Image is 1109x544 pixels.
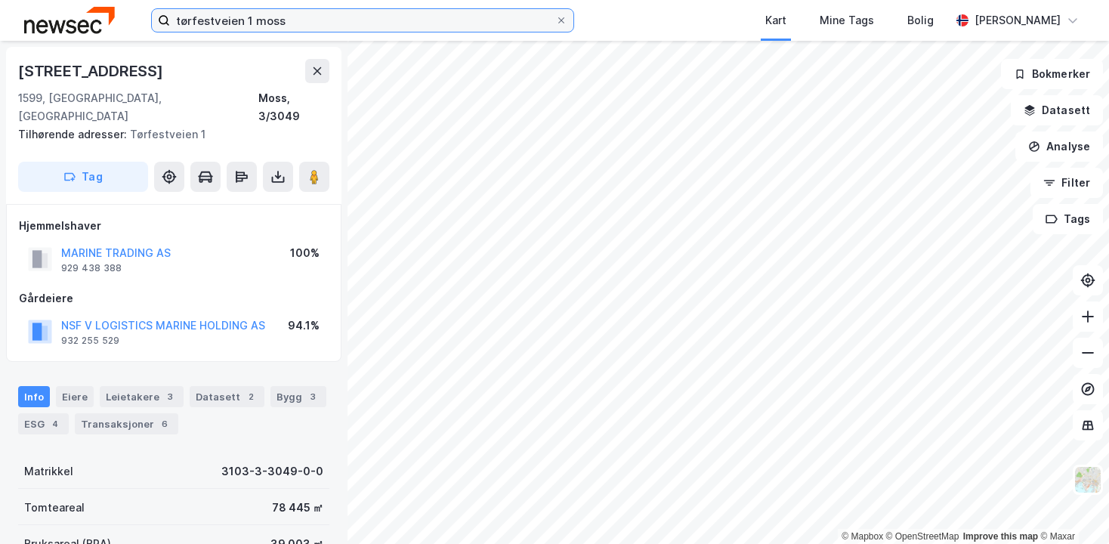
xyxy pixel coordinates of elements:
div: 78 445 ㎡ [272,499,323,517]
div: Gårdeiere [19,289,329,308]
div: Info [18,386,50,407]
a: OpenStreetMap [886,531,959,542]
button: Datasett [1011,95,1103,125]
button: Tags [1033,204,1103,234]
a: Improve this map [963,531,1038,542]
div: Datasett [190,386,264,407]
div: Leietakere [100,386,184,407]
button: Analyse [1015,131,1103,162]
a: Mapbox [842,531,883,542]
div: Kart [765,11,786,29]
button: Filter [1030,168,1103,198]
div: 2 [243,389,258,404]
span: Tilhørende adresser: [18,128,130,141]
iframe: Chat Widget [1033,471,1109,544]
div: Transaksjoner [75,413,178,434]
div: 100% [290,244,320,262]
div: Tørfestveien 1 [18,125,317,144]
button: Tag [18,162,148,192]
div: Matrikkel [24,462,73,481]
div: 3 [305,389,320,404]
input: Søk på adresse, matrikkel, gårdeiere, leietakere eller personer [170,9,555,32]
div: Kontrollprogram for chat [1033,471,1109,544]
div: 94.1% [288,317,320,335]
div: 4 [48,416,63,431]
div: Tomteareal [24,499,85,517]
div: ESG [18,413,69,434]
div: Hjemmelshaver [19,217,329,235]
div: 929 438 388 [61,262,122,274]
div: Mine Tags [820,11,874,29]
div: [STREET_ADDRESS] [18,59,166,83]
div: 3 [162,389,178,404]
div: [PERSON_NAME] [975,11,1061,29]
img: Z [1073,465,1102,494]
div: 1599, [GEOGRAPHIC_DATA], [GEOGRAPHIC_DATA] [18,89,258,125]
div: 932 255 529 [61,335,119,347]
button: Bokmerker [1001,59,1103,89]
div: 3103-3-3049-0-0 [221,462,323,481]
img: newsec-logo.f6e21ccffca1b3a03d2d.png [24,7,115,33]
div: Eiere [56,386,94,407]
div: Moss, 3/3049 [258,89,329,125]
div: 6 [157,416,172,431]
div: Bygg [270,386,326,407]
div: Bolig [907,11,934,29]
